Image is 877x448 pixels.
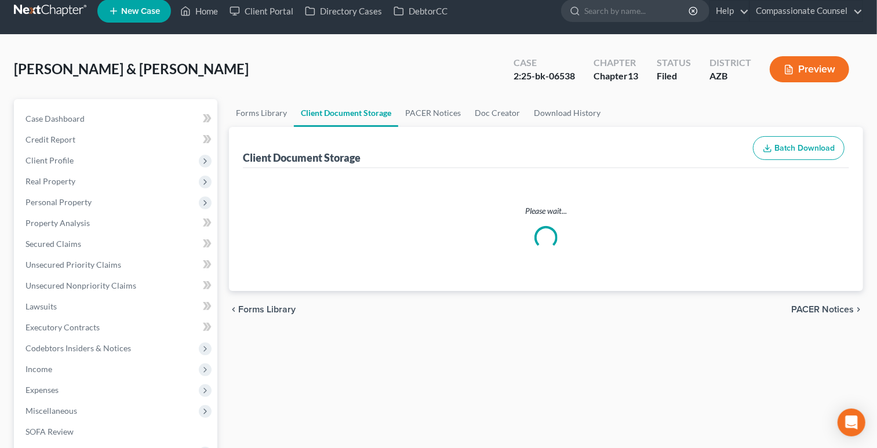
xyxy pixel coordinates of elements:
span: Miscellaneous [26,406,77,416]
span: Executory Contracts [26,322,100,332]
span: [PERSON_NAME] & [PERSON_NAME] [14,60,249,77]
button: Preview [770,56,849,82]
div: Case [514,56,575,70]
span: Unsecured Nonpriority Claims [26,281,136,290]
span: Expenses [26,385,59,395]
div: Chapter [594,56,638,70]
span: Secured Claims [26,239,81,249]
div: Open Intercom Messenger [838,409,865,436]
span: New Case [121,7,160,16]
span: Personal Property [26,197,92,207]
a: Executory Contracts [16,317,217,338]
span: Real Property [26,176,75,186]
span: Forms Library [238,305,296,314]
a: Case Dashboard [16,108,217,129]
span: Income [26,364,52,374]
span: Client Profile [26,155,74,165]
div: Client Document Storage [243,151,361,165]
div: Chapter [594,70,638,83]
a: Download History [527,99,607,127]
div: 2:25-bk-06538 [514,70,575,83]
span: SOFA Review [26,427,74,436]
a: Forms Library [229,99,294,127]
span: Unsecured Priority Claims [26,260,121,269]
span: Batch Download [774,143,835,153]
span: Case Dashboard [26,114,85,123]
a: Secured Claims [16,234,217,254]
button: chevron_left Forms Library [229,305,296,314]
a: Property Analysis [16,213,217,234]
button: PACER Notices chevron_right [791,305,863,314]
a: Directory Cases [299,1,388,21]
div: District [709,56,751,70]
a: SOFA Review [16,421,217,442]
div: AZB [709,70,751,83]
span: PACER Notices [791,305,854,314]
a: Unsecured Priority Claims [16,254,217,275]
a: Unsecured Nonpriority Claims [16,275,217,296]
a: Lawsuits [16,296,217,317]
p: Please wait... [245,205,847,217]
a: Help [710,1,749,21]
a: Client Document Storage [294,99,398,127]
span: Credit Report [26,134,75,144]
span: Lawsuits [26,301,57,311]
div: Filed [657,70,691,83]
button: Batch Download [753,136,845,161]
a: Compassionate Counsel [750,1,863,21]
a: PACER Notices [398,99,468,127]
span: Codebtors Insiders & Notices [26,343,131,353]
a: Home [174,1,224,21]
span: Property Analysis [26,218,90,228]
a: Client Portal [224,1,299,21]
span: 13 [628,70,638,81]
a: Credit Report [16,129,217,150]
div: Status [657,56,691,70]
a: Doc Creator [468,99,527,127]
i: chevron_left [229,305,238,314]
i: chevron_right [854,305,863,314]
a: DebtorCC [388,1,453,21]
